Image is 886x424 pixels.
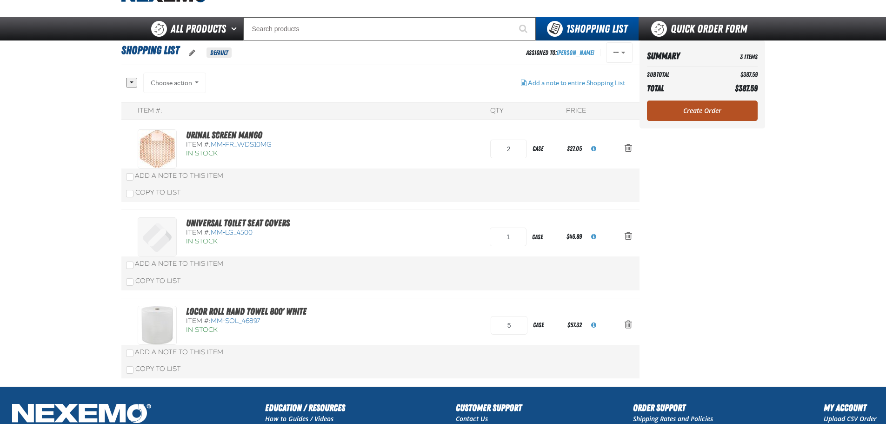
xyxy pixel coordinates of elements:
[181,43,203,63] button: oro.shoppinglist.label.edit.tooltip
[526,227,565,248] div: case
[211,141,272,148] span: MM-FR_WDS10MG
[566,22,570,35] strong: 1
[824,414,877,423] a: Upload CSV Order
[647,101,758,121] a: Create Order
[126,262,133,269] input: Add a Note to This Item
[126,365,181,373] label: Copy To List
[617,139,640,159] button: Action Remove Urinal Screen Mango from Shopping List
[207,47,232,58] span: Default
[490,107,503,115] div: QTY
[265,401,345,415] h2: Education / Resources
[617,315,640,336] button: Action Remove LoCor Roll Hand Towel 800&#039; White from Shopping List
[584,227,604,247] button: View All Prices for MM-LG_4500
[527,315,566,336] div: case
[186,306,306,317] a: LoCor Roll Hand Towel 800' White
[456,414,488,423] a: Contact Us
[135,172,223,180] span: Add a Note to This Item
[126,173,133,181] input: Add a Note to This Item
[490,228,526,246] input: Product Quantity
[513,17,536,40] button: Start Searching
[265,414,333,423] a: How to Guides / Videos
[567,145,582,152] span: $27.05
[126,190,133,197] input: Copy To List
[584,139,604,159] button: View All Prices for MM-FR_WDS10MG
[567,321,582,329] span: $57.32
[135,260,223,268] span: Add a Note to This Item
[186,141,361,149] div: Item #:
[186,217,290,229] a: Universal Toilet Seat Covers
[617,227,640,247] button: Action Remove Universal Toilet Seat Covers from Shopping List
[536,17,639,40] button: You have 1 Shopping List. Open to view details
[606,42,633,63] button: Actions of Shopping List
[490,140,527,158] input: Product Quantity
[243,17,536,40] input: Search
[211,317,260,325] span: MM-SOL_46897
[186,237,361,246] div: In Stock
[211,229,253,236] span: MM-LG_4500
[456,401,522,415] h2: Customer Support
[526,47,594,59] div: Assigned To:
[712,68,757,81] td: $387.59
[186,317,361,326] div: Item #:
[121,44,179,57] span: Shopping List
[228,17,243,40] button: Open All Products pages
[126,366,133,374] input: Copy To List
[712,48,757,64] td: 3 Items
[126,277,181,285] label: Copy To List
[527,138,565,159] div: case
[639,17,765,40] a: Quick Order Form
[557,49,594,56] a: [PERSON_NAME]
[647,68,713,81] th: Subtotal
[735,83,758,93] span: $387.59
[138,107,162,115] div: Item #:
[171,20,226,37] span: All Products
[566,107,586,115] div: Price
[633,414,713,423] a: Shipping Rates and Policies
[135,348,223,356] span: Add a Note to This Item
[126,188,181,196] label: Copy To List
[647,81,713,96] th: Total
[633,401,713,415] h2: Order Support
[566,233,582,240] span: $46.89
[824,401,877,415] h2: My Account
[647,48,713,64] th: Summary
[186,129,262,141] a: Urinal Screen Mango
[126,350,133,357] input: Add a Note to This Item
[584,315,604,336] button: View All Prices for MM-SOL_46897
[186,326,361,335] div: In Stock
[566,22,627,35] span: Shopping List
[513,73,633,93] button: Add a note to entire Shopping List
[491,316,527,335] input: Product Quantity
[126,278,133,286] input: Copy To List
[186,229,361,237] div: Item #:
[186,149,361,158] div: In Stock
